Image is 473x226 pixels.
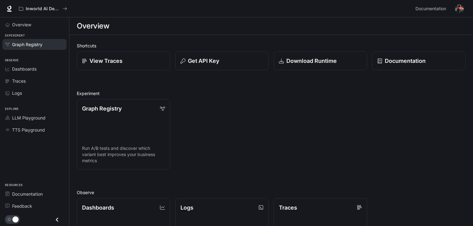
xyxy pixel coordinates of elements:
[12,115,46,121] span: LLM Playground
[12,203,32,209] span: Feedback
[12,78,26,84] span: Traces
[77,42,466,49] h2: Shortcuts
[286,57,337,65] p: Download Runtime
[413,2,451,15] a: Documentation
[2,124,67,135] a: TTS Playground
[455,4,464,13] img: User avatar
[2,88,67,98] a: Logs
[82,104,122,113] p: Graph Registry
[188,57,219,65] p: Get API Key
[274,51,367,70] a: Download Runtime
[50,213,64,226] button: Close drawer
[26,6,60,11] p: Inworld AI Demos
[180,203,193,212] p: Logs
[16,2,70,15] button: All workspaces
[77,90,466,97] h2: Experiment
[2,76,67,86] a: Traces
[89,57,123,65] p: View Traces
[2,39,67,50] a: Graph Registry
[12,127,45,133] span: TTS Playground
[372,51,466,70] a: Documentation
[77,99,170,169] a: Graph RegistryRun A/B tests and discover which variant best improves your business metrics
[12,66,37,72] span: Dashboards
[385,57,426,65] p: Documentation
[82,203,114,212] p: Dashboards
[453,2,466,15] button: User avatar
[2,189,67,199] a: Documentation
[77,20,109,32] h1: Overview
[12,90,22,96] span: Logs
[2,19,67,30] a: Overview
[2,201,67,211] a: Feedback
[12,41,42,48] span: Graph Registry
[415,5,446,13] span: Documentation
[2,63,67,74] a: Dashboards
[12,216,19,223] span: Dark mode toggle
[12,191,43,197] span: Documentation
[2,112,67,123] a: LLM Playground
[175,51,269,70] button: Get API Key
[12,21,31,28] span: Overview
[77,51,170,70] a: View Traces
[82,145,165,164] p: Run A/B tests and discover which variant best improves your business metrics
[279,203,297,212] p: Traces
[77,189,466,196] h2: Observe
